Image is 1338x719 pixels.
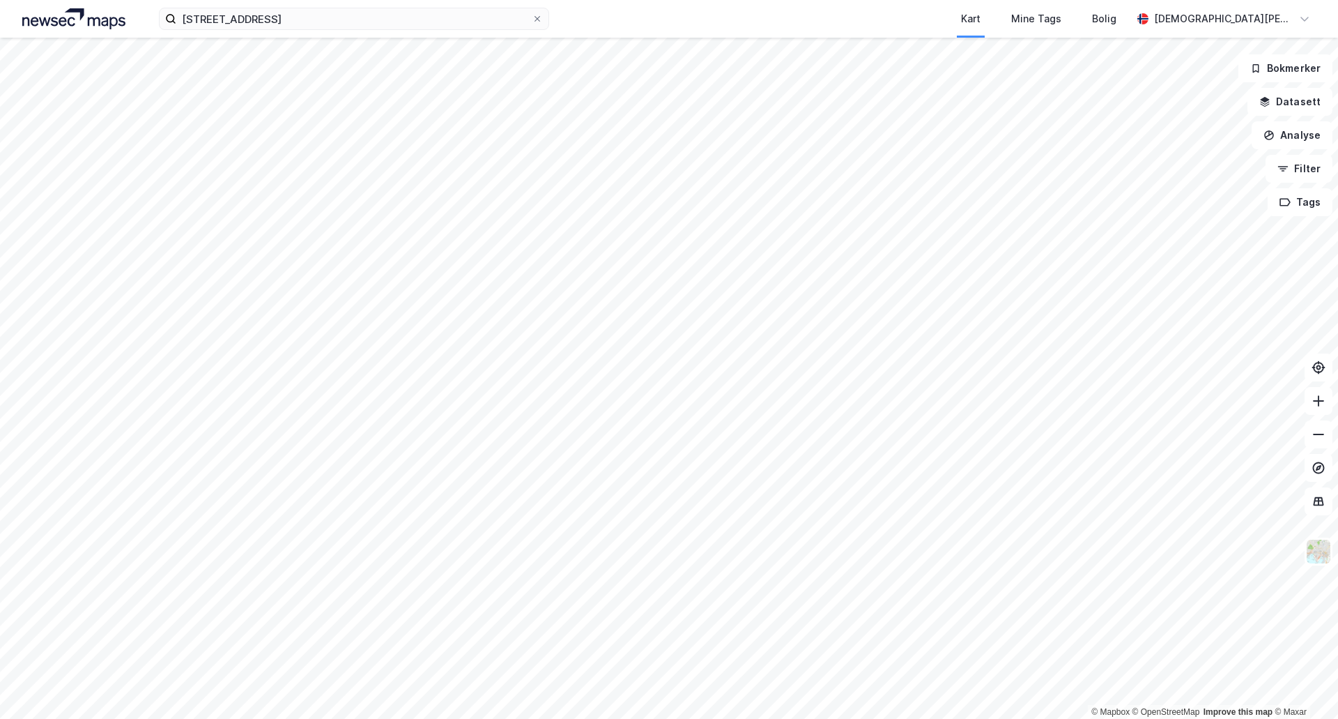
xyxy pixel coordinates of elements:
img: logo.a4113a55bc3d86da70a041830d287a7e.svg [22,8,125,29]
a: OpenStreetMap [1132,707,1200,717]
div: Bolig [1092,10,1116,27]
button: Analyse [1252,121,1332,149]
button: Tags [1268,188,1332,216]
iframe: Chat Widget [1268,652,1338,719]
a: Mapbox [1091,707,1130,717]
div: Mine Tags [1011,10,1061,27]
button: Bokmerker [1238,54,1332,82]
input: Søk på adresse, matrikkel, gårdeiere, leietakere eller personer [176,8,532,29]
button: Filter [1266,155,1332,183]
img: Z [1305,538,1332,565]
a: Improve this map [1204,707,1272,717]
div: Kart [961,10,981,27]
div: [DEMOGRAPHIC_DATA][PERSON_NAME] [1154,10,1293,27]
div: Kontrollprogram for chat [1268,652,1338,719]
button: Datasett [1247,88,1332,116]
